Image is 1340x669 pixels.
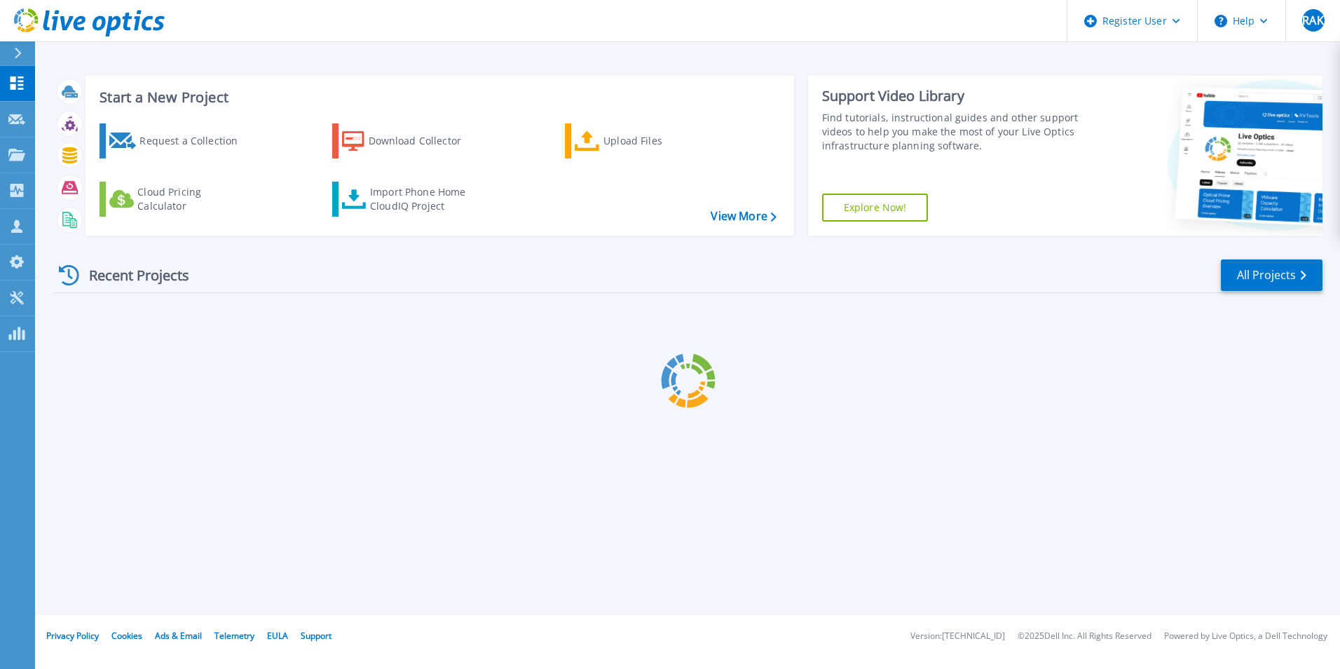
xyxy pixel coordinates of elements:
a: Cloud Pricing Calculator [100,182,256,217]
a: Privacy Policy [46,630,99,642]
a: Telemetry [214,630,254,642]
div: Upload Files [603,127,716,155]
a: Cookies [111,630,142,642]
div: Support Video Library [822,87,1084,105]
li: Version: [TECHNICAL_ID] [910,632,1005,641]
a: Request a Collection [100,123,256,158]
span: RAK [1302,15,1323,26]
div: Find tutorials, instructional guides and other support videos to help you make the most of your L... [822,111,1084,153]
a: Ads & Email [155,630,202,642]
div: Request a Collection [139,127,252,155]
a: EULA [267,630,288,642]
li: © 2025 Dell Inc. All Rights Reserved [1018,632,1151,641]
h3: Start a New Project [100,90,776,105]
a: All Projects [1221,259,1322,291]
a: Support [301,630,331,642]
div: Download Collector [369,127,481,155]
li: Powered by Live Optics, a Dell Technology [1164,632,1327,641]
div: Recent Projects [54,258,208,292]
a: Download Collector [332,123,488,158]
div: Import Phone Home CloudIQ Project [370,185,479,213]
div: Cloud Pricing Calculator [137,185,249,213]
a: Upload Files [565,123,721,158]
a: Explore Now! [822,194,929,222]
a: View More [711,210,776,223]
